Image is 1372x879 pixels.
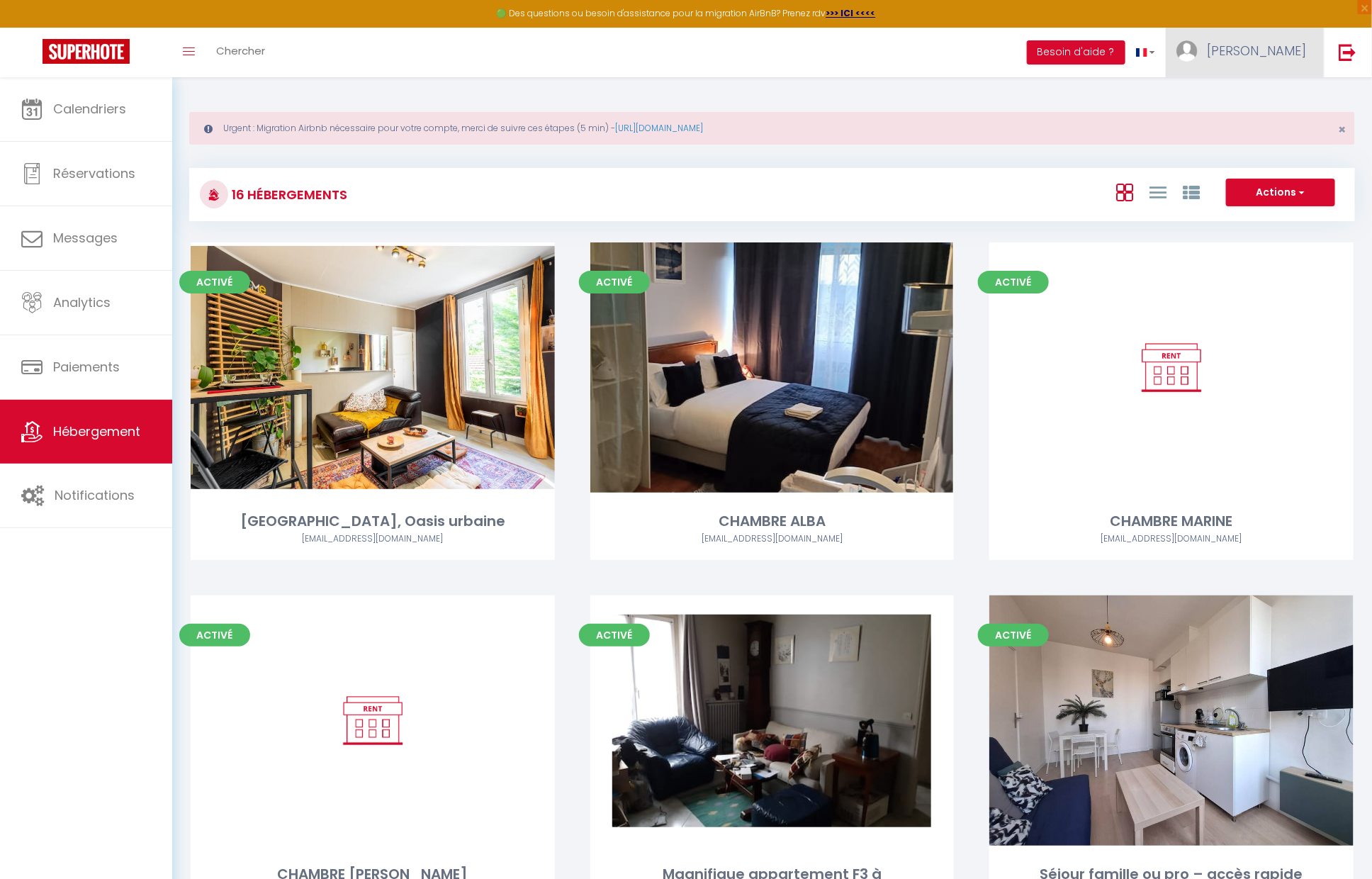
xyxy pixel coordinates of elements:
[53,100,126,118] span: Calendriers
[189,112,1355,145] div: Urgent : Migration Airbnb nécessaire pour votre compte, merci de suivre ces étapes (5 min) -
[179,271,250,293] span: Activé
[228,179,347,211] h3: 16 Hébergements
[1149,180,1166,203] a: Vue en Liste
[1116,180,1133,203] a: Vue en Box
[53,358,120,376] span: Paiements
[1166,28,1324,77] a: ... [PERSON_NAME]
[1027,40,1125,65] button: Besoin d'aide ?
[1183,180,1200,203] a: Vue par Groupe
[1339,43,1356,61] img: logout
[579,624,650,646] span: Activé
[43,39,130,64] img: Super Booking
[978,624,1049,646] span: Activé
[590,532,955,546] div: Airbnb
[179,624,250,646] span: Activé
[826,7,876,19] a: >>> ICI <<<<
[53,293,111,311] span: Analytics
[53,422,140,440] span: Hébergement
[1207,42,1306,60] span: [PERSON_NAME]
[978,271,1049,293] span: Activé
[206,28,276,77] a: Chercher
[579,271,650,293] span: Activé
[615,122,703,134] a: [URL][DOMAIN_NAME]
[1338,121,1346,138] span: ×
[989,532,1354,546] div: Airbnb
[989,510,1354,532] div: CHAMBRE MARINE
[53,164,135,182] span: Réservations
[1176,40,1198,62] img: ...
[191,510,555,532] div: [GEOGRAPHIC_DATA], Oasis urbaine
[590,510,955,532] div: CHAMBRE ALBA
[191,532,555,546] div: Airbnb
[1338,123,1346,136] button: Close
[53,229,118,247] span: Messages
[216,43,265,58] span: Chercher
[1226,179,1335,207] button: Actions
[55,486,135,504] span: Notifications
